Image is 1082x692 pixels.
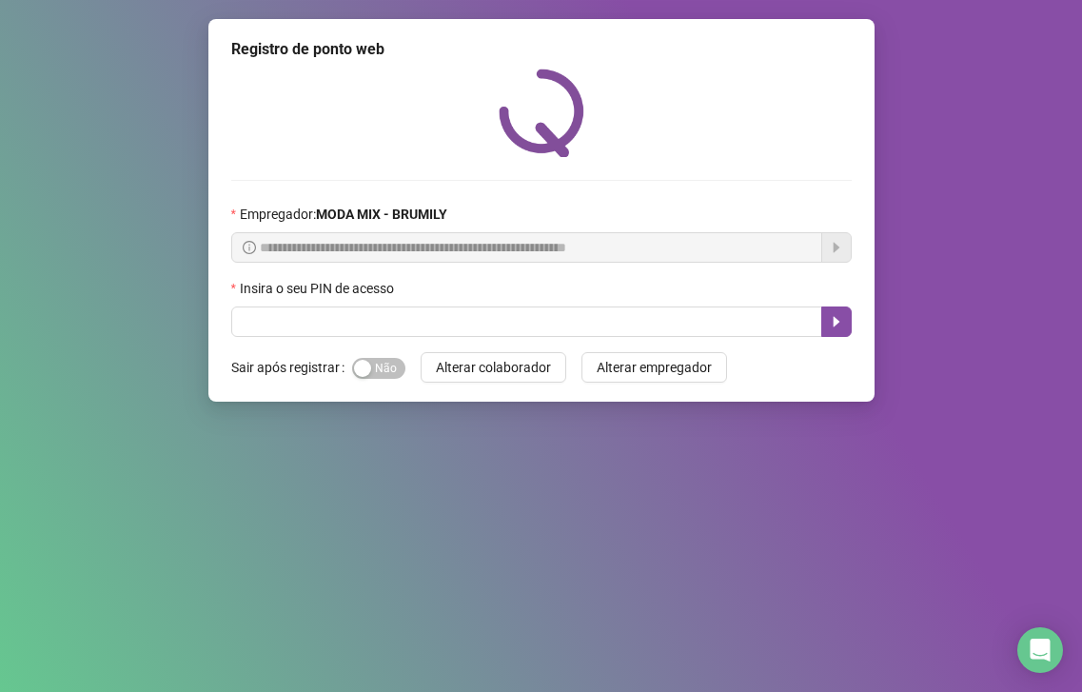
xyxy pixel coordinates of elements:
span: info-circle [243,241,256,254]
strong: MODA MIX - BRUMILY [316,207,447,222]
span: Alterar colaborador [436,357,551,378]
span: Alterar empregador [597,357,712,378]
div: Open Intercom Messenger [1017,627,1063,673]
span: Empregador : [240,204,447,225]
img: QRPoint [499,69,584,157]
label: Sair após registrar [231,352,352,383]
label: Insira o seu PIN de acesso [231,278,406,299]
div: Registro de ponto web [231,38,852,61]
button: Alterar colaborador [421,352,566,383]
button: Alterar empregador [581,352,727,383]
span: caret-right [829,314,844,329]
